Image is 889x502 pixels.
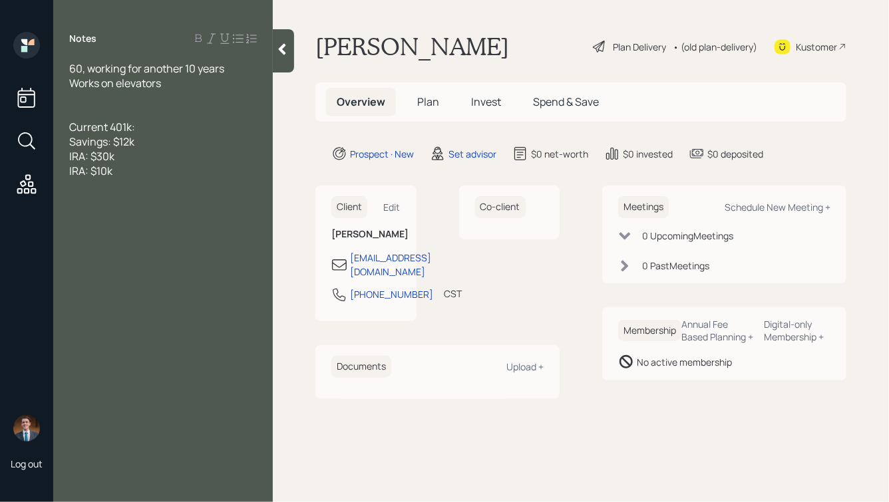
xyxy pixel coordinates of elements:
div: Kustomer [796,40,837,54]
span: Plan [417,94,439,109]
span: IRA: $10k [69,164,112,178]
div: Digital-only Membership + [765,318,830,343]
div: 0 Upcoming Meeting s [642,229,733,243]
div: Plan Delivery [613,40,666,54]
div: $0 invested [623,147,673,161]
div: $0 deposited [707,147,763,161]
div: Annual Fee Based Planning + [681,318,754,343]
div: Upload + [506,360,544,373]
div: $0 net-worth [531,147,588,161]
h6: Co-client [475,196,526,218]
div: Schedule New Meeting + [725,201,830,213]
span: Invest [471,94,501,109]
div: • (old plan-delivery) [673,40,757,54]
div: [EMAIL_ADDRESS][DOMAIN_NAME] [350,251,431,279]
img: hunter_neumayer.jpg [13,415,40,441]
span: Savings: $12k [69,134,134,149]
h6: Membership [618,320,681,342]
h6: Client [331,196,367,218]
label: Notes [69,32,96,45]
h1: [PERSON_NAME] [315,32,509,61]
span: Current 401k: [69,120,135,134]
div: No active membership [637,355,732,369]
h6: [PERSON_NAME] [331,229,401,240]
div: Set advisor [448,147,496,161]
span: Works on elevators [69,76,161,90]
span: IRA: $30k [69,149,114,164]
div: Log out [11,457,43,470]
div: [PHONE_NUMBER] [350,287,433,301]
div: Edit [384,201,401,213]
div: CST [444,287,462,301]
h6: Documents [331,356,391,378]
span: Overview [337,94,385,109]
div: 0 Past Meeting s [642,259,709,273]
span: Spend & Save [533,94,599,109]
div: Prospect · New [350,147,414,161]
h6: Meetings [618,196,669,218]
span: 60, working for another 10 years [69,61,224,76]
